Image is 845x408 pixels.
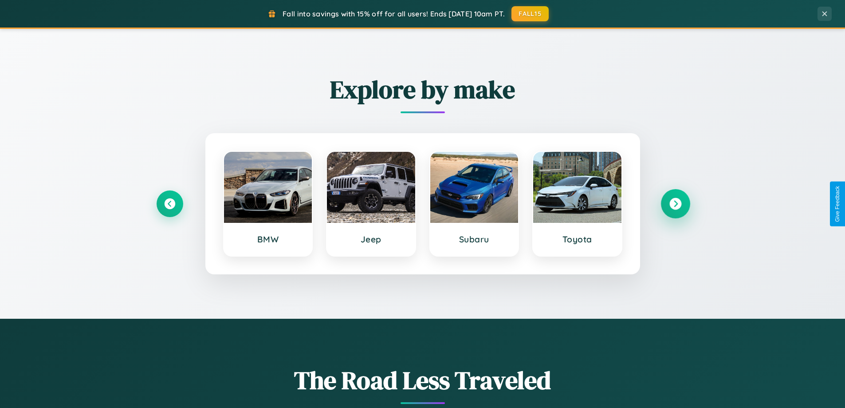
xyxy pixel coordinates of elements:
[336,234,406,245] h3: Jeep
[283,9,505,18] span: Fall into savings with 15% off for all users! Ends [DATE] 10am PT.
[542,234,613,245] h3: Toyota
[233,234,303,245] h3: BMW
[157,72,689,107] h2: Explore by make
[157,363,689,397] h1: The Road Less Traveled
[439,234,510,245] h3: Subaru
[511,6,549,21] button: FALL15
[834,186,841,222] div: Give Feedback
